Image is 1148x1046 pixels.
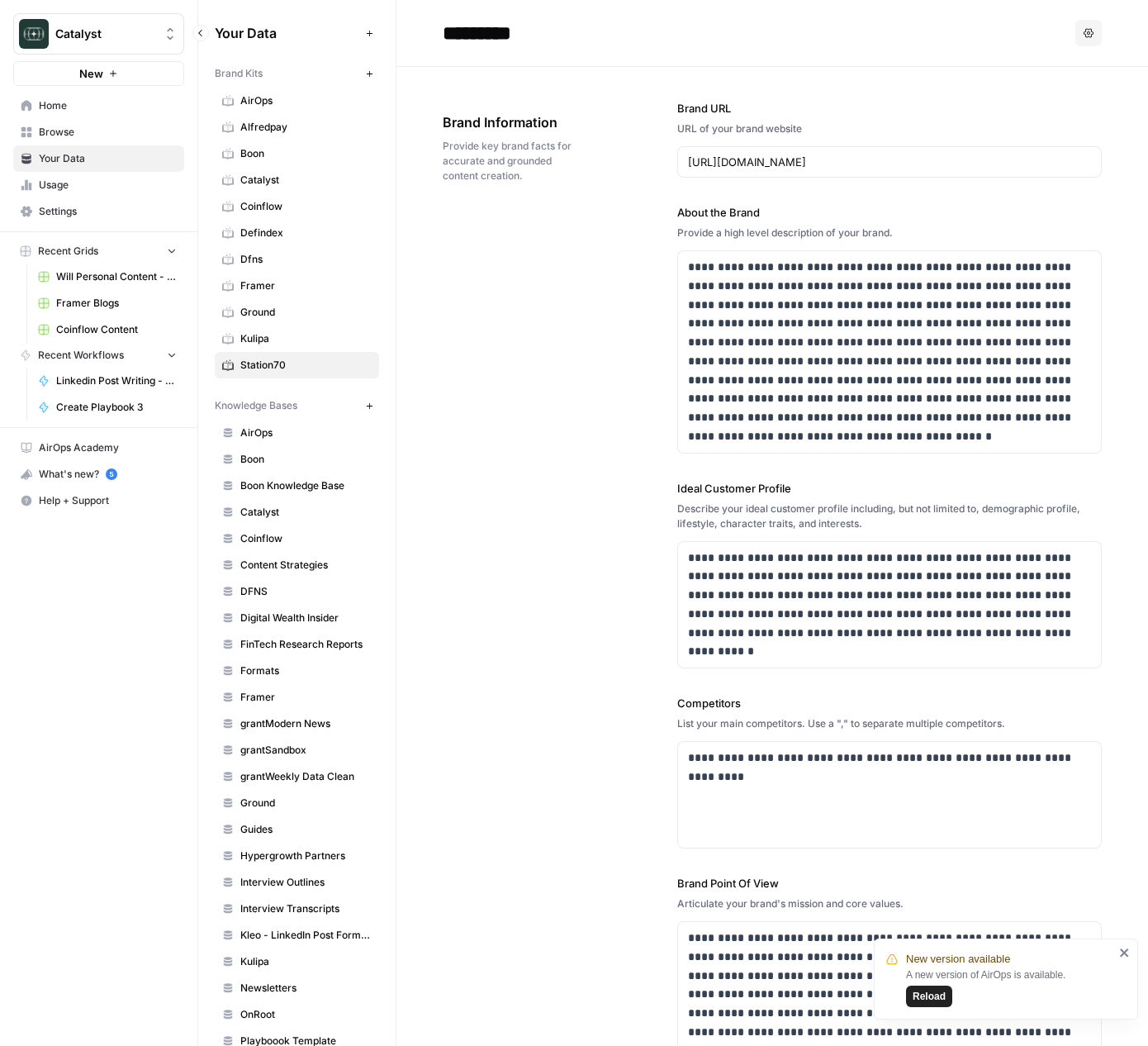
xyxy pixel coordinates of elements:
[109,470,113,478] text: 5
[240,505,372,520] span: Catalyst
[677,204,1103,221] label: About the Brand
[215,1001,379,1028] a: OnRoot
[56,322,177,337] span: Coinflow Content
[215,711,379,737] a: grantModern News
[240,822,372,837] span: Guides
[240,531,372,546] span: Coinflow
[443,139,585,183] span: Provide key brand facts for accurate and grounded content creation.
[55,26,155,42] span: Catalyst
[215,737,379,763] a: grantSandbox
[240,278,372,293] span: Framer
[240,358,372,373] span: Station70
[677,875,1103,891] label: Brand Point Of View
[677,121,1103,136] div: URL of your brand website
[13,343,184,368] button: Recent Workflows
[215,658,379,684] a: Formats
[13,13,184,55] button: Workspace: Catalyst
[215,398,297,413] span: Knowledge Bases
[240,226,372,240] span: Defindex
[13,61,184,86] button: New
[240,173,372,188] span: Catalyst
[31,394,184,421] a: Create Playbook 3
[215,631,379,658] a: FinTech Research Reports
[31,368,184,394] a: Linkedin Post Writing - [DATE]
[39,440,177,455] span: AirOps Academy
[906,968,1114,1007] div: A new version of AirOps is available.
[677,480,1103,497] label: Ideal Customer Profile
[39,493,177,508] span: Help + Support
[240,796,372,811] span: Ground
[215,88,379,114] a: AirOps
[215,578,379,605] a: DFNS
[215,843,379,869] a: Hypergrowth Partners
[443,112,585,132] span: Brand Information
[79,65,103,82] span: New
[240,743,372,758] span: grantSandbox
[1119,946,1131,959] button: close
[56,400,177,415] span: Create Playbook 3
[215,525,379,552] a: Coinflow
[13,93,184,119] a: Home
[106,468,117,480] a: 5
[39,204,177,219] span: Settings
[38,244,98,259] span: Recent Grids
[215,473,379,499] a: Boon Knowledge Base
[677,226,1103,240] div: Provide a high level description of your brand.
[240,452,372,467] span: Boon
[215,352,379,378] a: Station70
[215,552,379,578] a: Content Strategies
[215,763,379,790] a: grantWeekly Data Clean
[31,290,184,316] a: Framer Blogs
[215,922,379,949] a: Kleo - LinkedIn Post Formats
[215,23,359,43] span: Your Data
[56,296,177,311] span: Framer Blogs
[240,875,372,890] span: Interview Outlines
[240,1007,372,1022] span: OnRoot
[56,373,177,388] span: Linkedin Post Writing - [DATE]
[215,499,379,525] a: Catalyst
[240,849,372,863] span: Hypergrowth Partners
[215,193,379,220] a: Coinflow
[215,114,379,140] a: Alfredpay
[240,584,372,599] span: DFNS
[13,487,184,514] button: Help + Support
[240,331,372,346] span: Kulipa
[677,100,1103,116] label: Brand URL
[240,769,372,784] span: grantWeekly Data Clean
[240,928,372,943] span: Kleo - LinkedIn Post Formats
[677,695,1103,711] label: Competitors
[240,663,372,678] span: Formats
[13,119,184,145] a: Browse
[240,93,372,108] span: AirOps
[240,901,372,916] span: Interview Transcripts
[215,273,379,299] a: Framer
[215,975,379,1001] a: Newsletters
[215,816,379,843] a: Guides
[906,951,1010,968] span: New version available
[215,684,379,711] a: Framer
[240,637,372,652] span: FinTech Research Reports
[240,690,372,705] span: Framer
[56,269,177,284] span: Will Personal Content - [DATE]
[39,151,177,166] span: Your Data
[215,299,379,326] a: Ground
[215,790,379,816] a: Ground
[13,461,184,487] button: What's new? 5
[215,896,379,922] a: Interview Transcripts
[240,305,372,320] span: Ground
[19,19,49,49] img: Catalyst Logo
[913,989,946,1004] span: Reload
[215,949,379,975] a: Kulipa
[215,420,379,446] a: AirOps
[13,145,184,172] a: Your Data
[14,462,183,487] div: What's new?
[240,199,372,214] span: Coinflow
[39,98,177,113] span: Home
[240,558,372,573] span: Content Strategies
[240,478,372,493] span: Boon Knowledge Base
[31,264,184,290] a: Will Personal Content - [DATE]
[215,246,379,273] a: Dfns
[240,252,372,267] span: Dfns
[39,125,177,140] span: Browse
[215,446,379,473] a: Boon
